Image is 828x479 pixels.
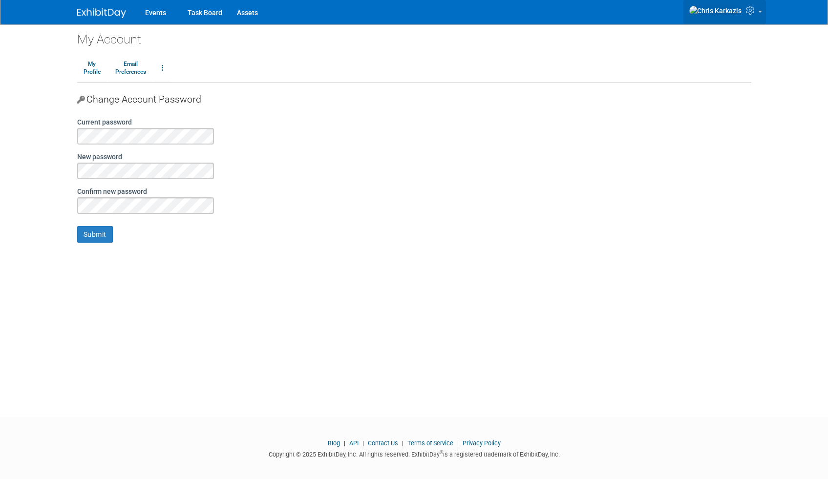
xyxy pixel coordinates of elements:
[77,119,132,125] label: Current password
[77,83,751,109] div: Change Account Password
[77,188,147,195] label: Confirm new password
[689,5,742,16] img: Chris Karkazis
[109,56,152,81] a: EmailPreferences
[360,439,366,447] span: |
[455,439,461,447] span: |
[77,153,122,160] label: New password
[368,439,398,447] a: Contact Us
[463,439,501,447] a: Privacy Policy
[77,56,107,81] a: MyProfile
[77,226,113,243] input: Submit
[77,8,126,18] img: ExhibitDay
[77,24,751,48] div: My Account
[400,439,406,447] span: |
[349,439,359,447] a: API
[407,439,453,447] a: Terms of Service
[440,450,443,455] sup: ®
[328,439,340,447] a: Blog
[341,439,348,447] span: |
